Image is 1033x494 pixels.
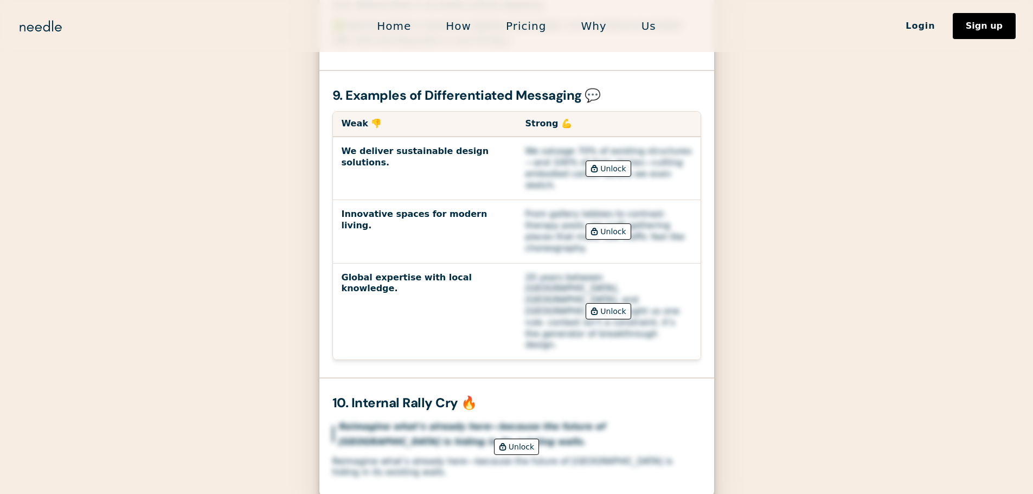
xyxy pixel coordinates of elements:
div: 9. Examples of Differentiated Messaging 💬 [332,88,701,102]
div: We deliver sustainable design solutions. [342,146,508,169]
a: Login [888,17,953,35]
div: Unlock [509,439,534,454]
div: Global expertise with local knowledge. [342,272,508,295]
div: Strong 💪 [525,118,692,130]
a: Why [563,15,624,37]
div: Weak 👎 [342,118,508,130]
a: Sign up [953,13,1016,39]
a: Home [360,15,428,37]
div: Unlock [600,304,626,319]
a: Us [624,15,673,37]
div: Unlock [600,161,626,176]
a: Pricing [489,15,563,37]
div: Unlock [600,224,626,239]
a: How [428,15,489,37]
div: 10. Internal Rally Cry 🔥 [332,396,701,410]
div: Sign up [966,22,1003,30]
div: Innovative spaces for modern living. [342,209,508,232]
